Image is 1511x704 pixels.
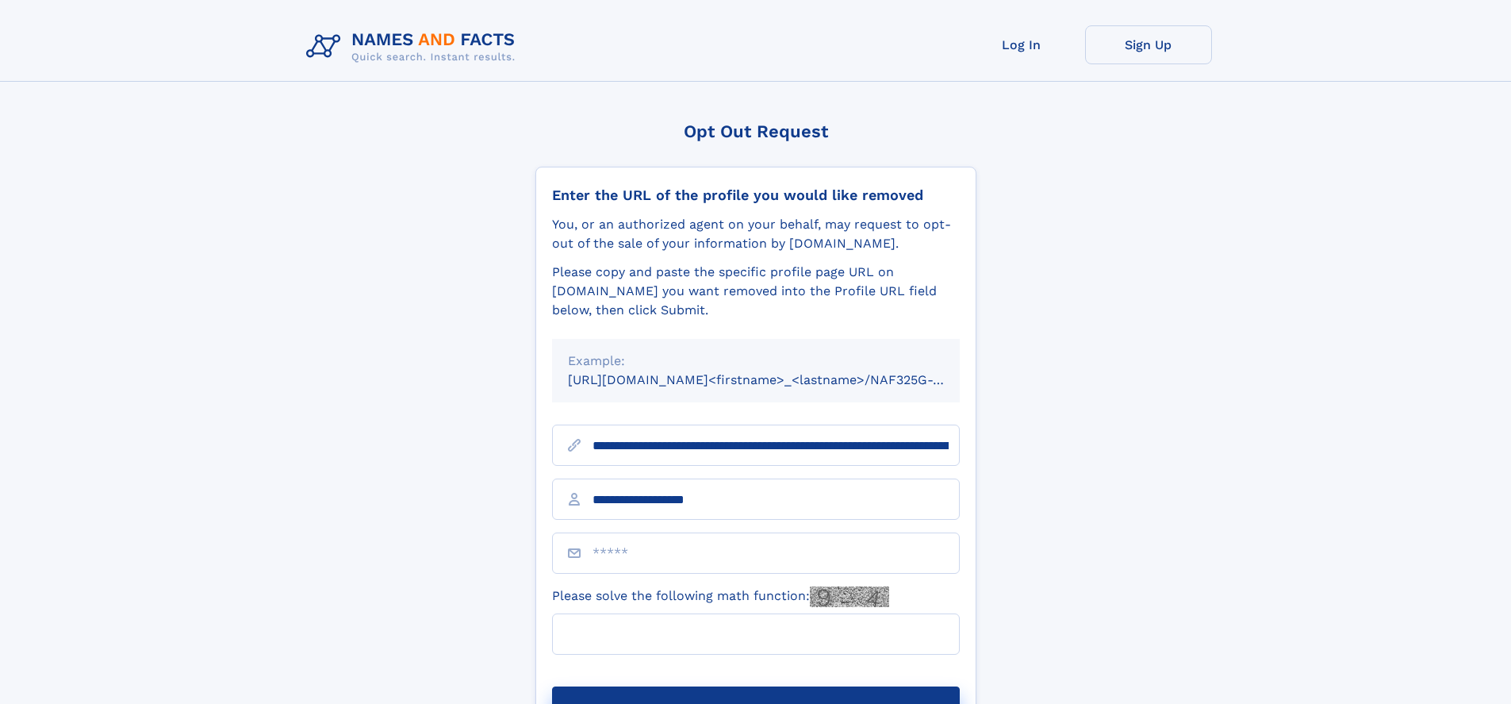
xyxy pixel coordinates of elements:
[552,215,960,253] div: You, or an authorized agent on your behalf, may request to opt-out of the sale of your informatio...
[552,263,960,320] div: Please copy and paste the specific profile page URL on [DOMAIN_NAME] you want removed into the Pr...
[958,25,1085,64] a: Log In
[568,372,990,387] small: [URL][DOMAIN_NAME]<firstname>_<lastname>/NAF325G-xxxxxxxx
[568,352,944,371] div: Example:
[300,25,528,68] img: Logo Names and Facts
[552,187,960,204] div: Enter the URL of the profile you would like removed
[535,121,976,141] div: Opt Out Request
[552,587,889,607] label: Please solve the following math function:
[1085,25,1212,64] a: Sign Up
